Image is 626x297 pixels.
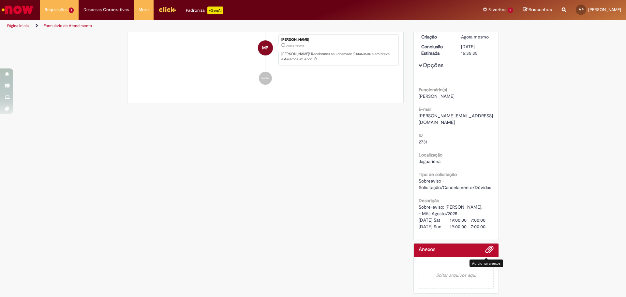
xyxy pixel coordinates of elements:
[419,93,455,99] span: [PERSON_NAME]
[139,7,149,13] span: More
[461,34,489,40] span: Agora mesmo
[579,7,584,12] span: MP
[419,171,457,177] b: Tipo de solicitação
[83,7,129,13] span: Despesas Corporativas
[419,113,493,125] span: [PERSON_NAME][EMAIL_ADDRESS][DOMAIN_NAME]
[488,7,506,13] span: Favoritos
[416,43,456,56] dt: Conclusão Estimada
[419,132,423,138] b: ID
[132,28,398,92] ul: Histórico de tíquete
[281,52,395,62] p: [PERSON_NAME]! Recebemos seu chamado R13463504 e em breve estaremos atuando.
[158,5,176,14] img: click_logo_yellow_360x200.png
[5,20,412,32] ul: Trilhas de página
[281,38,395,42] div: [PERSON_NAME]
[419,262,494,289] em: Soltar arquivos aqui
[186,7,223,14] div: Padroniza
[419,87,447,93] b: Funcionário(s)
[469,260,503,267] div: Adicionar anexos
[419,178,491,190] span: Sobreaviso - Solicitação/Cancelamento/Dúvidas
[7,23,30,28] a: Página inicial
[523,7,552,13] a: Rascunhos
[529,7,552,13] span: Rascunhos
[461,43,491,56] div: [DATE] 16:35:35
[419,152,442,158] b: Localização
[262,40,268,56] span: MP
[416,34,456,40] dt: Criação
[44,23,92,28] a: Formulário de Atendimento
[286,44,304,48] time: 29/08/2025 16:35:32
[286,44,304,48] span: Agora mesmo
[419,139,427,145] span: 2731
[258,40,273,55] div: Marcos de Oliveira Pinheiro
[45,7,67,13] span: Requisições
[69,7,74,13] span: 1
[419,198,439,203] b: Descrição
[588,7,621,12] span: [PERSON_NAME]
[419,247,435,253] h2: Anexos
[485,245,494,257] button: Adicionar anexos
[207,7,223,14] p: +GenAi
[132,34,398,66] li: Marcos de Oliveira Pinheiro
[419,106,431,112] b: E-mail
[419,204,485,230] span: Sobre-aviso: [PERSON_NAME]. - Mês Agosto/2025 [DATE] Sat 19:00:00 7:00:00 [DATE] Sun 19:00:00 7:0...
[508,7,513,13] span: 2
[419,158,440,164] span: Jaguariúna
[1,3,34,16] img: ServiceNow
[461,34,489,40] time: 29/08/2025 16:35:32
[461,34,491,40] div: 29/08/2025 16:35:32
